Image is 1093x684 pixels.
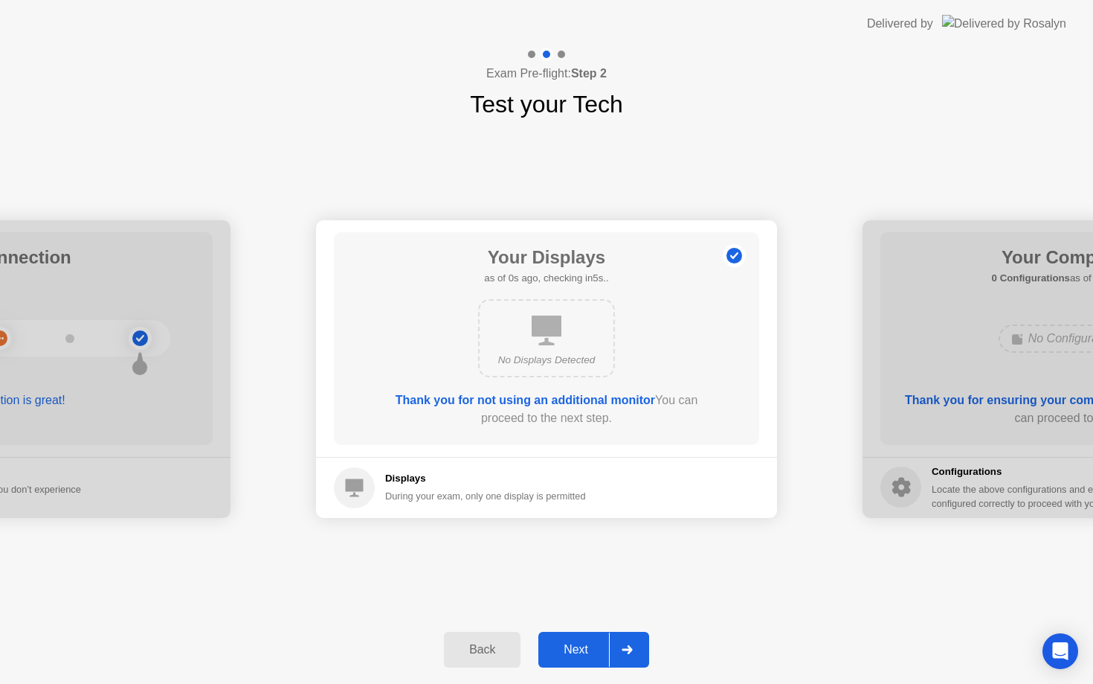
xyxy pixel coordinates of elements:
[942,15,1066,32] img: Delivered by Rosalyn
[396,394,655,406] b: Thank you for not using an additional monitor
[484,271,608,286] h5: as of 0s ago, checking in5s..
[376,391,717,427] div: You can proceed to the next step.
[1042,633,1078,669] div: Open Intercom Messenger
[385,489,586,503] div: During your exam, only one display is permitted
[444,632,520,668] button: Back
[543,643,609,656] div: Next
[470,86,623,122] h1: Test your Tech
[484,244,608,271] h1: Your Displays
[491,353,602,368] div: No Displays Detected
[448,643,516,656] div: Back
[571,67,607,80] b: Step 2
[385,471,586,486] h5: Displays
[867,15,933,33] div: Delivered by
[486,65,607,83] h4: Exam Pre-flight:
[538,632,649,668] button: Next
